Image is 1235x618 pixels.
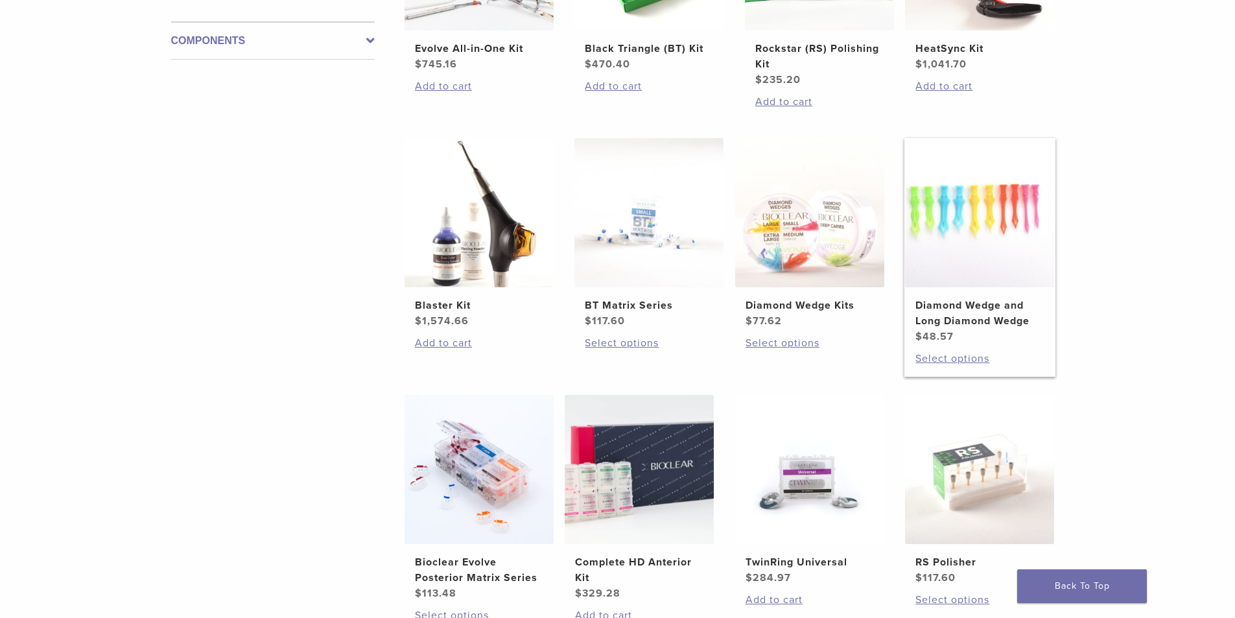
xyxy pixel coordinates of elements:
[915,330,954,343] bdi: 48.57
[905,138,1054,287] img: Diamond Wedge and Long Diamond Wedge
[735,138,886,329] a: Diamond Wedge KitsDiamond Wedge Kits $77.62
[585,58,630,71] bdi: 470.40
[171,33,375,49] label: Components
[905,395,1054,544] img: RS Polisher
[735,395,884,544] img: TwinRing Universal
[915,554,1044,570] h2: RS Polisher
[915,58,923,71] span: $
[915,78,1044,94] a: Add to cart: “HeatSync Kit”
[904,395,1055,586] a: RS PolisherRS Polisher $117.60
[405,138,554,287] img: Blaster Kit
[415,298,543,313] h2: Blaster Kit
[415,315,422,327] span: $
[915,330,923,343] span: $
[585,78,713,94] a: Add to cart: “Black Triangle (BT) Kit”
[415,58,422,71] span: $
[915,571,923,584] span: $
[915,58,967,71] bdi: 1,041.70
[415,554,543,586] h2: Bioclear Evolve Posterior Matrix Series
[415,335,543,351] a: Add to cart: “Blaster Kit”
[575,587,620,600] bdi: 329.28
[585,298,713,313] h2: BT Matrix Series
[564,395,715,601] a: Complete HD Anterior KitComplete HD Anterior Kit $329.28
[755,73,762,86] span: $
[585,315,592,327] span: $
[585,315,625,327] bdi: 117.60
[746,592,874,608] a: Add to cart: “TwinRing Universal”
[575,554,703,586] h2: Complete HD Anterior Kit
[746,335,874,351] a: Select options for “Diamond Wedge Kits”
[415,58,457,71] bdi: 745.16
[415,41,543,56] h2: Evolve All-in-One Kit
[915,351,1044,366] a: Select options for “Diamond Wedge and Long Diamond Wedge”
[415,587,422,600] span: $
[585,41,713,56] h2: Black Triangle (BT) Kit
[904,138,1055,344] a: Diamond Wedge and Long Diamond WedgeDiamond Wedge and Long Diamond Wedge $48.57
[746,315,753,327] span: $
[575,587,582,600] span: $
[405,395,554,544] img: Bioclear Evolve Posterior Matrix Series
[1017,569,1147,603] a: Back To Top
[735,138,884,287] img: Diamond Wedge Kits
[415,587,456,600] bdi: 113.48
[755,73,801,86] bdi: 235.20
[746,554,874,570] h2: TwinRing Universal
[915,571,956,584] bdi: 117.60
[755,41,884,72] h2: Rockstar (RS) Polishing Kit
[755,94,884,110] a: Add to cart: “Rockstar (RS) Polishing Kit”
[404,138,555,329] a: Blaster KitBlaster Kit $1,574.66
[735,395,886,586] a: TwinRing UniversalTwinRing Universal $284.97
[574,138,723,287] img: BT Matrix Series
[746,298,874,313] h2: Diamond Wedge Kits
[585,335,713,351] a: Select options for “BT Matrix Series”
[915,298,1044,329] h2: Diamond Wedge and Long Diamond Wedge
[585,58,592,71] span: $
[915,41,1044,56] h2: HeatSync Kit
[415,315,469,327] bdi: 1,574.66
[415,78,543,94] a: Add to cart: “Evolve All-in-One Kit”
[746,571,753,584] span: $
[915,592,1044,608] a: Select options for “RS Polisher”
[404,395,555,601] a: Bioclear Evolve Posterior Matrix SeriesBioclear Evolve Posterior Matrix Series $113.48
[565,395,714,544] img: Complete HD Anterior Kit
[574,138,725,329] a: BT Matrix SeriesBT Matrix Series $117.60
[746,571,791,584] bdi: 284.97
[746,315,782,327] bdi: 77.62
